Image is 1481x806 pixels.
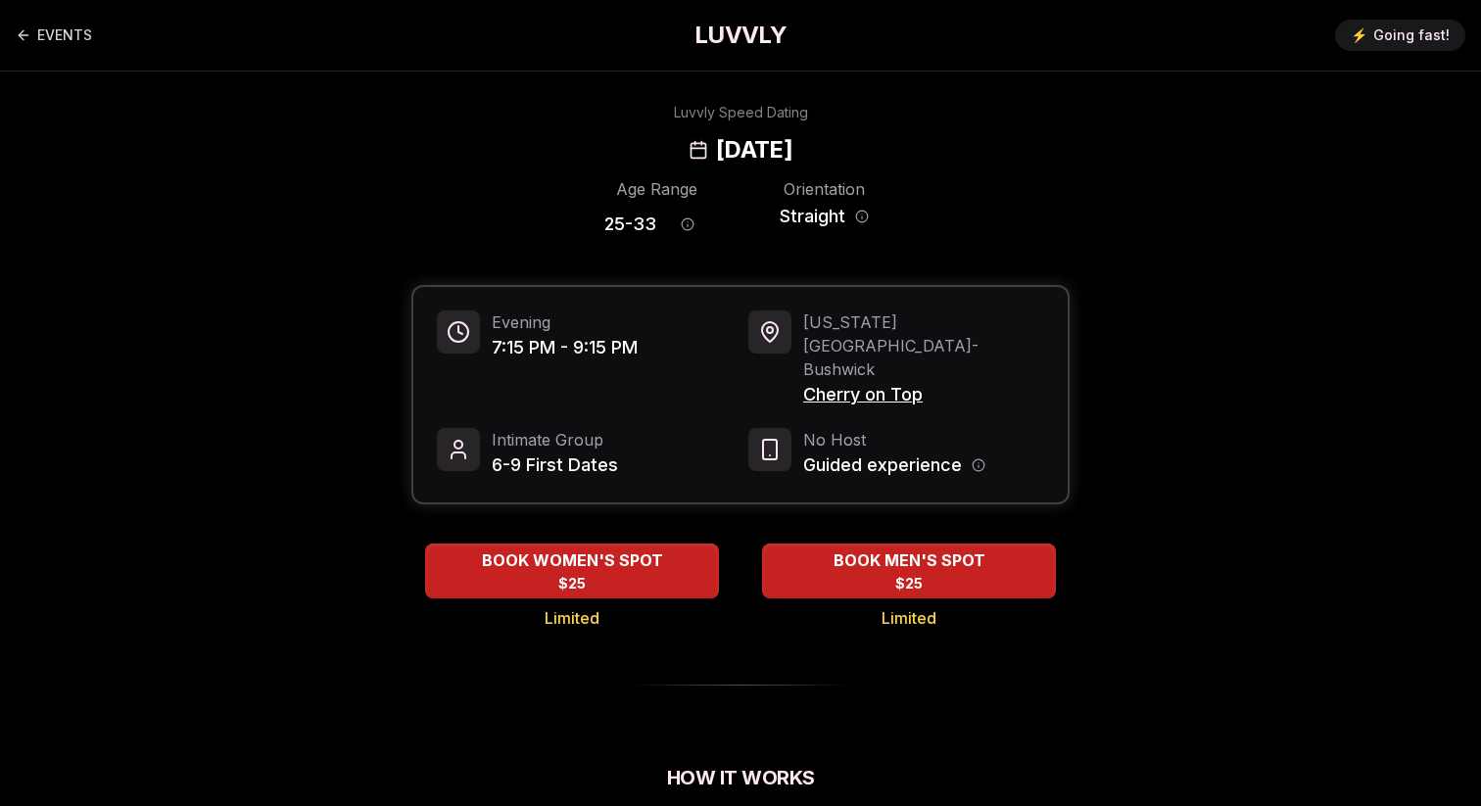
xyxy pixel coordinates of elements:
span: 6-9 First Dates [492,451,618,479]
button: Host information [972,458,985,472]
span: 25 - 33 [604,211,656,238]
span: Intimate Group [492,428,618,451]
span: Cherry on Top [803,381,1044,408]
button: BOOK WOMEN'S SPOT - Limited [425,544,719,598]
span: Guided experience [803,451,962,479]
a: LUVVLY [694,20,787,51]
span: $25 [895,574,923,593]
span: [US_STATE][GEOGRAPHIC_DATA] - Bushwick [803,310,1044,381]
span: Limited [545,606,599,630]
h2: [DATE] [716,134,792,166]
span: Limited [882,606,936,630]
div: Orientation [772,177,877,201]
a: Back to events [16,16,92,55]
span: Going fast! [1373,25,1450,45]
span: No Host [803,428,985,451]
span: BOOK WOMEN'S SPOT [478,548,667,572]
span: Evening [492,310,638,334]
span: $25 [558,574,586,593]
span: Straight [780,203,845,230]
span: 7:15 PM - 9:15 PM [492,334,638,361]
span: BOOK MEN'S SPOT [830,548,989,572]
div: Age Range [604,177,709,201]
button: BOOK MEN'S SPOT - Limited [762,544,1056,598]
span: ⚡️ [1351,25,1367,45]
button: Orientation information [855,210,869,223]
button: Age range information [666,203,709,246]
h2: How It Works [411,764,1070,791]
div: Luvvly Speed Dating [674,103,808,122]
